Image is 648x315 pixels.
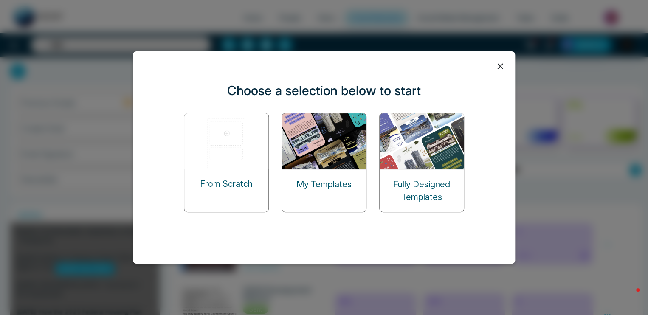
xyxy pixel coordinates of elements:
p: From Scratch [200,177,253,190]
img: start-from-scratch.png [184,113,269,169]
p: My Templates [296,178,352,191]
img: my-templates.png [282,113,367,169]
iframe: Intercom live chat [619,286,640,307]
p: Fully Designed Templates [380,178,464,203]
p: Choose a selection below to start [227,81,421,100]
img: designed-templates.png [380,113,465,169]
